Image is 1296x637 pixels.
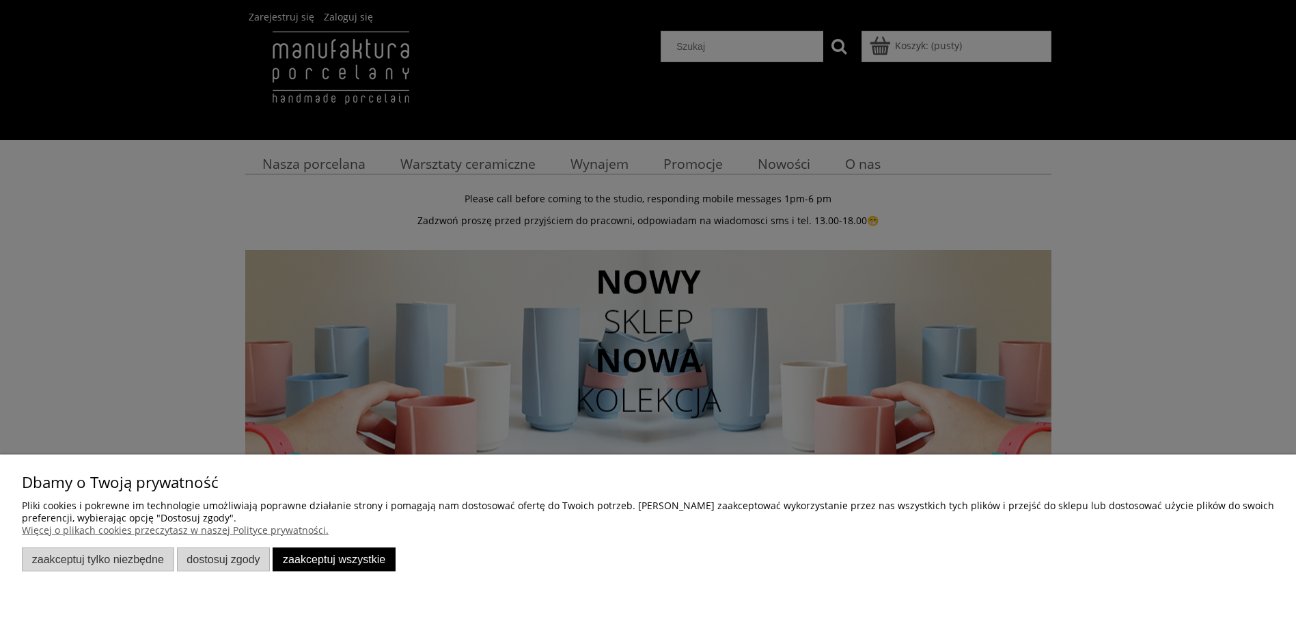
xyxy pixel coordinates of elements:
button: Zaakceptuj tylko niezbędne [22,547,174,571]
p: Pliki cookies i pokrewne im technologie umożliwiają poprawne działanie strony i pomagają nam dost... [22,500,1274,524]
p: Dbamy o Twoją prywatność [22,476,1274,489]
button: Zaakceptuj wszystkie [273,547,396,571]
a: Więcej o plikach cookies przeczytasz w naszej Polityce prywatności. [22,524,329,537]
button: Dostosuj zgody [177,547,271,571]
